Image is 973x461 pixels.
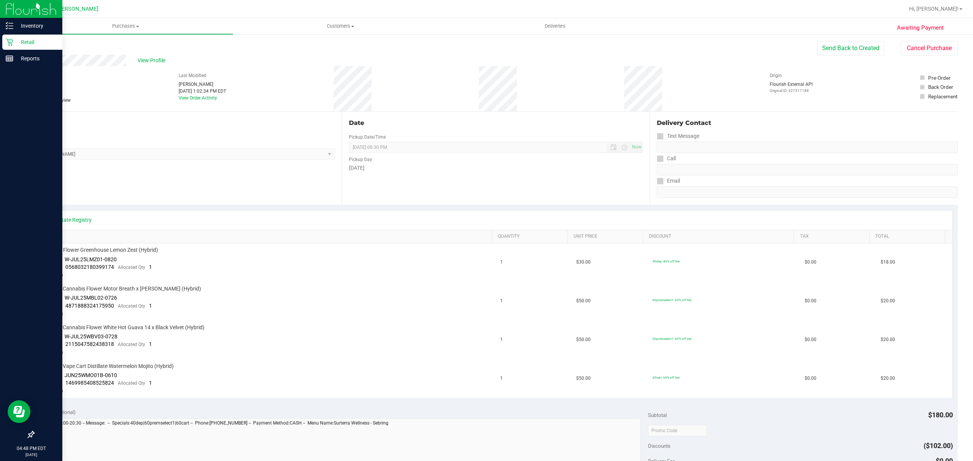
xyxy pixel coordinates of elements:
[46,216,92,224] a: View State Registry
[65,380,114,386] span: 1469985408525824
[13,38,59,47] p: Retail
[65,303,114,309] span: 4871888324175950
[179,81,226,88] div: [PERSON_NAME]
[648,439,670,453] span: Discounts
[576,297,591,305] span: $50.00
[805,336,816,343] span: $0.00
[149,341,152,347] span: 1
[500,336,503,343] span: 1
[897,24,944,32] span: Awaiting Payment
[653,259,680,263] span: 40dep: 40% off line
[657,131,699,142] label: Text Message
[44,363,174,370] span: FT 0.5g Vape Cart Distillate Watermelon Mojito (Hybrid)
[233,18,448,34] a: Customers
[8,400,30,423] iframe: Resource center
[901,41,958,55] button: Cancel Purchase
[149,380,152,386] span: 1
[65,372,117,378] span: JUN25WMO01B-0610
[6,38,13,46] inline-svg: Retail
[770,81,813,93] div: Flourish External API
[179,95,217,101] a: View Order Activity
[648,412,667,418] span: Subtotal
[13,54,59,63] p: Reports
[657,142,958,153] input: Format: (999) 999-9999
[349,134,386,141] label: Pickup Date/Time
[648,425,707,436] input: Promo Code
[657,175,680,186] label: Email
[881,375,895,382] span: $20.00
[179,88,226,95] div: [DATE] 1:02:34 PM EDT
[881,336,895,343] span: $20.00
[653,337,691,341] span: 60premselect1: 60% off line
[576,336,591,343] span: $50.00
[928,74,951,82] div: Pre-Order
[909,6,959,12] span: Hi, [PERSON_NAME]!
[574,234,640,240] a: Unit Price
[576,259,591,266] span: $30.00
[118,265,145,270] span: Allocated Qty
[6,22,13,30] inline-svg: Inventory
[657,153,676,164] label: Call
[349,156,372,163] label: Pickup Day
[65,341,114,347] span: 2115047582438318
[534,23,576,30] span: Deliveries
[349,118,643,128] div: Date
[805,297,816,305] span: $0.00
[576,375,591,382] span: $50.00
[18,18,233,34] a: Purchases
[770,72,782,79] label: Origin
[13,21,59,30] p: Inventory
[928,83,953,91] div: Back Order
[800,234,867,240] a: Tax
[179,72,206,79] label: Last Modified
[500,297,503,305] span: 1
[498,234,564,240] a: Quantity
[57,6,98,12] span: [PERSON_NAME]
[118,303,145,309] span: Allocated Qty
[657,118,958,128] div: Delivery Contact
[44,324,204,331] span: FT 3.5g Cannabis Flower White Hot Guava 14 x Black Velvet (Hybrid)
[881,297,895,305] span: $20.00
[233,23,447,30] span: Customers
[448,18,662,34] a: Deliveries
[805,259,816,266] span: $0.00
[653,298,691,302] span: 60premselect1: 60% off line
[6,55,13,62] inline-svg: Reports
[500,259,503,266] span: 1
[349,164,643,172] div: [DATE]
[3,445,59,452] p: 04:48 PM EDT
[3,452,59,458] p: [DATE]
[118,380,145,386] span: Allocated Qty
[928,411,953,419] span: $180.00
[44,246,158,254] span: FD 3.5g Flower Greenhouse Lemon Zest (Hybrid)
[149,264,152,270] span: 1
[770,88,813,93] p: Original ID: 327317188
[138,57,168,65] span: View Profile
[65,256,117,262] span: W-JUL25LMZ01-0820
[805,375,816,382] span: $0.00
[149,303,152,309] span: 1
[45,234,489,240] a: SKU
[33,118,335,128] div: Location
[817,41,884,55] button: Send Back to Created
[657,164,958,175] input: Format: (999) 999-9999
[118,342,145,347] span: Allocated Qty
[653,376,680,379] span: 60cart: 60% off line
[881,259,895,266] span: $18.00
[928,93,957,100] div: Replacement
[18,23,233,30] span: Purchases
[649,234,791,240] a: Discount
[924,442,953,450] span: ($102.00)
[44,285,201,292] span: FT 3.5g Cannabis Flower Motor Breath x [PERSON_NAME] (Hybrid)
[875,234,942,240] a: Total
[65,333,117,339] span: W-JUL25WBV03-0728
[65,264,114,270] span: 0568032180399174
[500,375,503,382] span: 1
[65,295,117,301] span: W-JUL25MBL02-0726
